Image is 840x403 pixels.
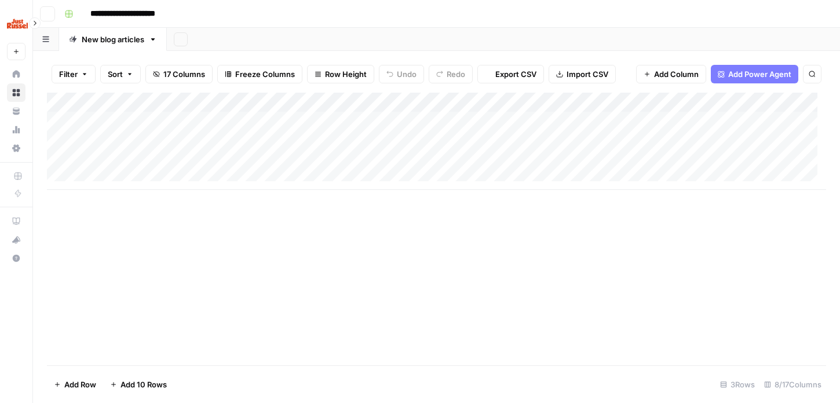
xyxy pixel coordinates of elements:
div: 8/17 Columns [759,375,826,394]
button: Workspace: Just Russel [7,9,25,38]
a: Usage [7,120,25,139]
button: Help + Support [7,249,25,268]
span: 17 Columns [163,68,205,80]
button: Undo [379,65,424,83]
button: Redo [429,65,473,83]
a: AirOps Academy [7,212,25,230]
a: Settings [7,139,25,157]
img: Just Russel Logo [7,13,28,34]
button: Add 10 Rows [103,375,174,394]
button: Sort [100,65,141,83]
span: Add Power Agent [728,68,791,80]
button: What's new? [7,230,25,249]
button: Filter [52,65,96,83]
span: Add Row [64,379,96,390]
span: Add 10 Rows [120,379,167,390]
div: 3 Rows [715,375,759,394]
span: Export CSV [495,68,536,80]
span: Sort [108,68,123,80]
button: 17 Columns [145,65,213,83]
a: Browse [7,83,25,102]
span: Add Column [654,68,699,80]
a: New blog articles [59,28,167,51]
button: Export CSV [477,65,544,83]
span: Redo [447,68,465,80]
span: Filter [59,68,78,80]
button: Freeze Columns [217,65,302,83]
div: New blog articles [82,34,144,45]
button: Add Column [636,65,706,83]
span: Row Height [325,68,367,80]
button: Add Row [47,375,103,394]
button: Row Height [307,65,374,83]
span: Import CSV [567,68,608,80]
button: Add Power Agent [711,65,798,83]
span: Undo [397,68,417,80]
div: What's new? [8,231,25,248]
button: Import CSV [549,65,616,83]
a: Home [7,65,25,83]
a: Your Data [7,102,25,120]
span: Freeze Columns [235,68,295,80]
